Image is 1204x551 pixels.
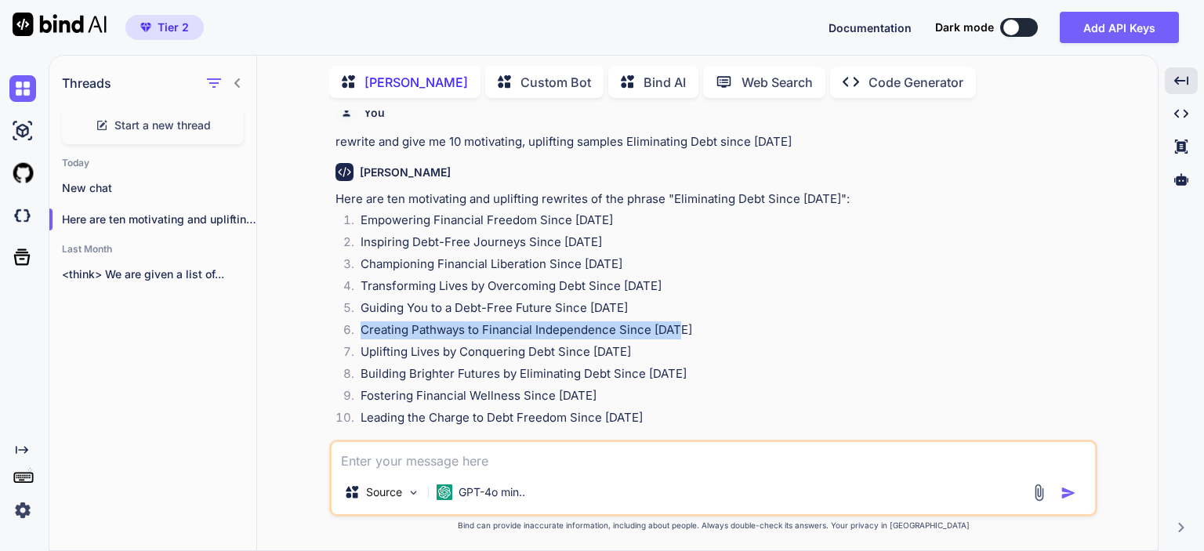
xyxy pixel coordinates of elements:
p: Bind AI [644,73,686,92]
img: attachment [1030,484,1048,502]
img: GPT-4o mini [437,484,452,500]
li: Transforming Lives by Overcoming Debt Since [DATE] [348,277,1094,299]
h6: [PERSON_NAME] [360,165,451,180]
p: Here are ten motivating and uplifting re... [62,212,256,227]
span: Tier 2 [158,20,189,35]
li: Championing Financial Liberation Since [DATE] [348,256,1094,277]
p: Code Generator [869,73,963,92]
p: Here are ten motivating and uplifting rewrites of the phrase "Eliminating Debt Since [DATE]": [335,190,1094,208]
img: Bind AI [13,13,107,36]
li: Building Brighter Futures by Eliminating Debt Since [DATE] [348,365,1094,387]
h2: Today [49,157,256,169]
p: [PERSON_NAME] [364,73,468,92]
li: Leading the Charge to Debt Freedom Since [DATE] [348,409,1094,431]
p: Custom Bot [520,73,591,92]
h1: Threads [62,74,111,92]
img: ai-studio [9,118,36,144]
span: Documentation [829,21,912,34]
p: Web Search [742,73,813,92]
span: Dark mode [935,20,994,35]
li: Guiding You to a Debt-Free Future Since [DATE] [348,299,1094,321]
p: GPT-4o min.. [459,484,525,500]
img: chat [9,75,36,102]
li: Fostering Financial Wellness Since [DATE] [348,387,1094,409]
p: <think> We are given a list of... [62,266,256,282]
img: settings [9,497,36,524]
p: Bind can provide inaccurate information, including about people. Always double-check its answers.... [329,520,1097,531]
img: githubLight [9,160,36,187]
button: Add API Keys [1060,12,1179,43]
li: Uplifting Lives by Conquering Debt Since [DATE] [348,343,1094,365]
button: Documentation [829,20,912,36]
li: Inspiring Debt-Free Journeys Since [DATE] [348,234,1094,256]
p: Source [366,484,402,500]
button: premiumTier 2 [125,15,204,40]
h2: Last Month [49,243,256,256]
p: New chat [62,180,256,196]
img: darkCloudIdeIcon [9,202,36,229]
li: Empowering Financial Freedom Since [DATE] [348,212,1094,234]
h6: You [364,105,385,121]
img: premium [140,23,151,32]
img: icon [1061,485,1076,501]
span: Start a new thread [114,118,211,133]
img: Pick Models [407,486,420,499]
p: rewrite and give me 10 motivating, uplifting samples Eliminating Debt since [DATE] [335,133,1094,151]
li: Creating Pathways to Financial Independence Since [DATE] [348,321,1094,343]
